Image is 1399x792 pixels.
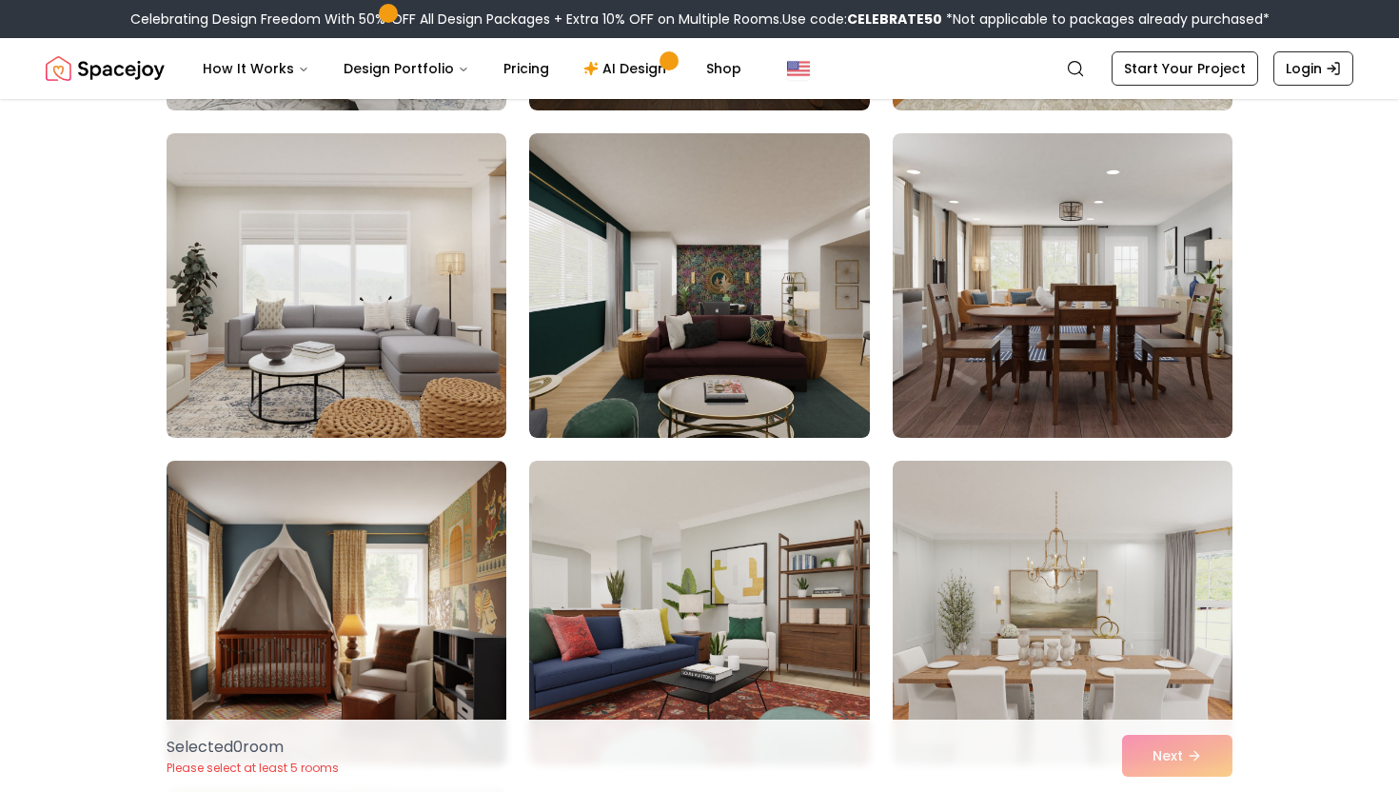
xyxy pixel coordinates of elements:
[782,10,942,29] span: Use code:
[46,49,165,88] a: Spacejoy
[328,49,484,88] button: Design Portfolio
[1112,51,1258,86] a: Start Your Project
[167,133,506,438] img: Room room-64
[187,49,325,88] button: How It Works
[167,461,506,765] img: Room room-67
[568,49,687,88] a: AI Design
[488,49,564,88] a: Pricing
[787,57,810,80] img: United States
[187,49,757,88] nav: Main
[529,133,869,438] img: Room room-65
[1273,51,1353,86] a: Login
[893,133,1232,438] img: Room room-66
[46,49,165,88] img: Spacejoy Logo
[167,761,339,776] p: Please select at least 5 rooms
[942,10,1270,29] span: *Not applicable to packages already purchased*
[893,461,1232,765] img: Room room-69
[691,49,757,88] a: Shop
[529,461,869,765] img: Room room-68
[847,10,942,29] b: CELEBRATE50
[167,736,339,759] p: Selected 0 room
[46,38,1353,99] nav: Global
[130,10,1270,29] div: Celebrating Design Freedom With 50% OFF All Design Packages + Extra 10% OFF on Multiple Rooms.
